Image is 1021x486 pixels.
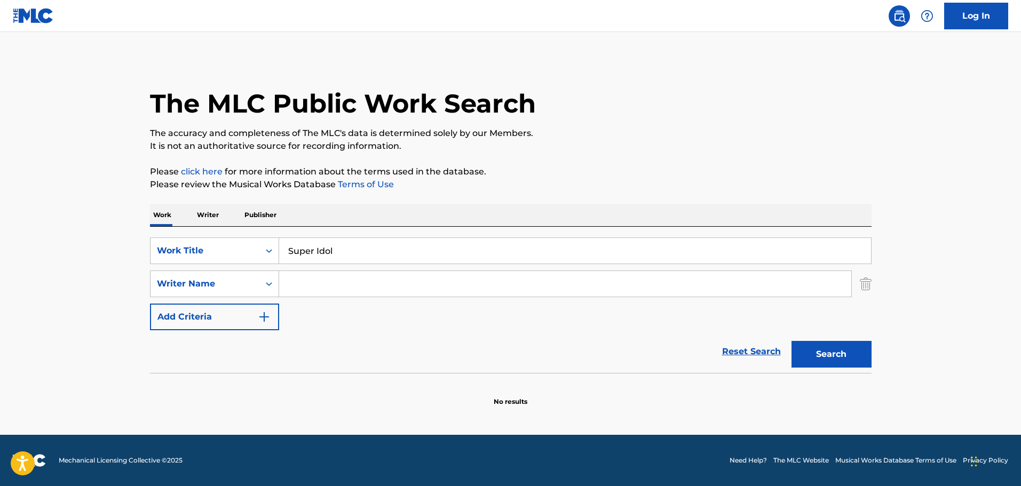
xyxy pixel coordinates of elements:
img: 9d2ae6d4665cec9f34b9.svg [258,310,271,323]
a: Terms of Use [336,179,394,189]
button: Search [792,341,872,368]
p: Writer [194,204,222,226]
div: Drag [971,445,977,477]
p: No results [494,384,527,407]
a: click here [181,166,223,177]
div: Writer Name [157,277,253,290]
span: Mechanical Licensing Collective © 2025 [59,456,183,465]
a: Need Help? [730,456,767,465]
p: Publisher [241,204,280,226]
img: help [921,10,933,22]
img: Delete Criterion [860,270,872,297]
div: Help [916,5,938,27]
a: Public Search [889,5,910,27]
a: Log In [944,3,1008,29]
img: search [893,10,906,22]
a: Reset Search [717,340,786,363]
p: Please for more information about the terms used in the database. [150,165,872,178]
form: Search Form [150,237,872,373]
p: Work [150,204,175,226]
div: Work Title [157,244,253,257]
img: MLC Logo [13,8,54,23]
iframe: Chat Widget [968,435,1021,486]
p: The accuracy and completeness of The MLC's data is determined solely by our Members. [150,127,872,140]
h1: The MLC Public Work Search [150,87,536,119]
button: Add Criteria [150,304,279,330]
a: Privacy Policy [963,456,1008,465]
a: Musical Works Database Terms of Use [835,456,956,465]
img: logo [13,454,46,467]
a: The MLC Website [773,456,829,465]
p: It is not an authoritative source for recording information. [150,140,872,153]
p: Please review the Musical Works Database [150,178,872,191]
